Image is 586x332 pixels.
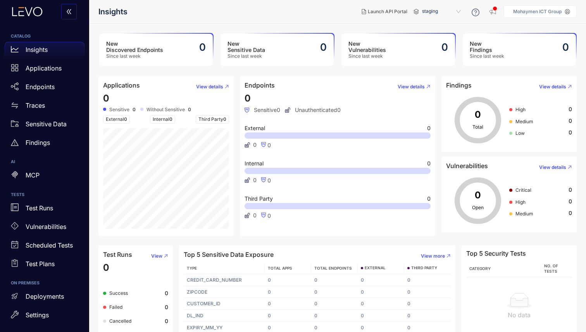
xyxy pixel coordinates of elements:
span: View details [196,84,223,89]
td: 0 [311,286,358,298]
span: 0 [253,212,257,218]
button: View details [391,81,431,93]
p: Applications [26,65,62,72]
td: 0 [358,286,404,298]
span: Sensitive [109,107,129,112]
p: Test Runs [26,205,53,212]
p: Deployments [26,293,64,300]
span: THIRD PARTY [411,266,437,270]
span: Since last week [228,53,265,59]
h6: AI [11,160,78,164]
span: High [515,199,526,205]
p: Findings [26,139,50,146]
a: Traces [5,98,84,116]
a: Test Runs [5,200,84,219]
span: Internal [150,115,175,124]
span: 0 [124,116,127,122]
span: Critical [515,187,531,193]
td: 0 [265,274,311,286]
span: External [103,115,130,124]
span: TYPE [187,266,197,270]
td: 0 [311,310,358,322]
span: View details [539,84,566,89]
span: Sensitive 0 [245,107,280,113]
span: Since last week [348,53,386,59]
b: 0 [133,107,136,112]
a: Settings [5,307,84,326]
p: MCP [26,172,40,179]
td: ZIPCODE [184,286,265,298]
td: 0 [404,298,451,310]
span: Cancelled [109,318,131,324]
a: Test Plans [5,256,84,275]
span: Failed [109,304,122,310]
span: 0 [169,116,172,122]
h2: 0 [320,41,327,53]
h4: Findings [446,82,472,89]
h3: New Findings [470,41,504,53]
span: 0 [267,142,271,148]
span: staging [422,5,462,18]
span: View more [421,253,445,259]
td: 0 [311,274,358,286]
span: swap [11,101,19,109]
span: 0 [569,106,572,112]
span: Internal [245,161,264,166]
span: 0 [267,212,271,219]
h6: TESTS [11,193,78,197]
p: Endpoints [26,83,55,90]
span: Category [469,266,491,271]
td: 0 [404,274,451,286]
td: 0 [358,310,404,322]
td: 0 [404,310,451,322]
td: 0 [265,298,311,310]
p: Insights [26,46,48,53]
span: Third Party [245,196,273,201]
td: 0 [404,286,451,298]
span: Launch API Portal [368,9,407,14]
span: double-left [66,9,72,15]
span: 0 [245,93,251,104]
span: warning [11,139,19,146]
b: 0 [165,290,168,296]
td: 0 [311,298,358,310]
span: 0 [267,177,271,184]
h4: Test Runs [103,251,132,258]
span: 0 [427,196,431,201]
span: TOTAL ENDPOINTS [314,266,352,270]
h2: 0 [199,41,206,53]
span: EXTERNAL [365,266,386,270]
div: No data [469,311,569,318]
span: Success [109,290,128,296]
h6: ON PREMISES [11,281,78,286]
span: 0 [427,161,431,166]
p: Test Plans [26,260,55,267]
h6: CATALOG [11,34,78,39]
a: MCP [5,168,84,186]
span: Since last week [470,53,504,59]
span: 0 [569,210,572,216]
span: Since last week [106,53,163,59]
button: View more [415,250,451,262]
h3: New Discovered Endpoints [106,41,163,53]
td: 0 [265,310,311,322]
span: 0 [103,262,109,273]
span: External [245,126,265,131]
button: View details [190,81,229,93]
td: 0 [265,286,311,298]
button: double-left [61,4,77,19]
span: View details [539,165,566,170]
span: High [515,107,526,112]
p: Scheduled Tests [26,242,73,249]
td: 0 [358,298,404,310]
td: DL_IND [184,310,265,322]
button: View details [533,161,572,174]
span: Insights [98,7,128,16]
h2: 0 [441,41,448,53]
p: Vulnerabilities [26,223,66,230]
span: 0 [253,142,257,148]
h4: Vulnerabilities [446,162,488,169]
p: Settings [26,311,49,318]
button: View details [533,81,572,93]
span: 0 [103,93,109,104]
